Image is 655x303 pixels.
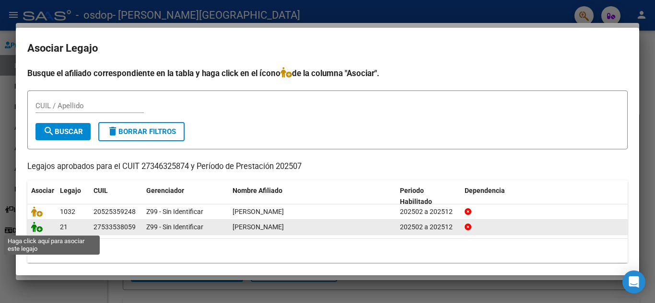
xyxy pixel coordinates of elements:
span: ROJAS OVIEDO ALFONSINA [233,223,284,231]
span: Asociar [31,187,54,194]
h4: Busque el afiliado correspondiente en la tabla y haga click en el ícono de la columna "Asociar". [27,67,628,79]
span: 21 [60,223,68,231]
datatable-header-cell: CUIL [90,180,142,212]
button: Buscar [35,123,91,140]
datatable-header-cell: Legajo [56,180,90,212]
div: 27533538059 [94,222,136,233]
datatable-header-cell: Nombre Afiliado [229,180,396,212]
mat-icon: delete [107,125,118,137]
span: Legajo [60,187,81,194]
span: Dependencia [465,187,505,194]
h2: Asociar Legajo [27,39,628,57]
div: 202502 a 202512 [400,206,457,217]
span: Periodo Habilitado [400,187,432,205]
div: 202502 a 202512 [400,222,457,233]
div: Open Intercom Messenger [622,270,645,293]
span: Gerenciador [146,187,184,194]
datatable-header-cell: Dependencia [461,180,628,212]
span: Nombre Afiliado [233,187,282,194]
span: Z99 - Sin Identificar [146,208,203,215]
datatable-header-cell: Gerenciador [142,180,229,212]
datatable-header-cell: Asociar [27,180,56,212]
span: Buscar [43,127,83,136]
div: 2 registros [27,239,628,263]
button: Borrar Filtros [98,122,185,141]
datatable-header-cell: Periodo Habilitado [396,180,461,212]
p: Legajos aprobados para el CUIT 27346325874 y Período de Prestación 202507 [27,161,628,173]
div: 20525359248 [94,206,136,217]
mat-icon: search [43,125,55,137]
span: 1032 [60,208,75,215]
span: Z99 - Sin Identificar [146,223,203,231]
span: Borrar Filtros [107,127,176,136]
span: AYBAR IGNACIO GABRIEL [233,208,284,215]
span: CUIL [94,187,108,194]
